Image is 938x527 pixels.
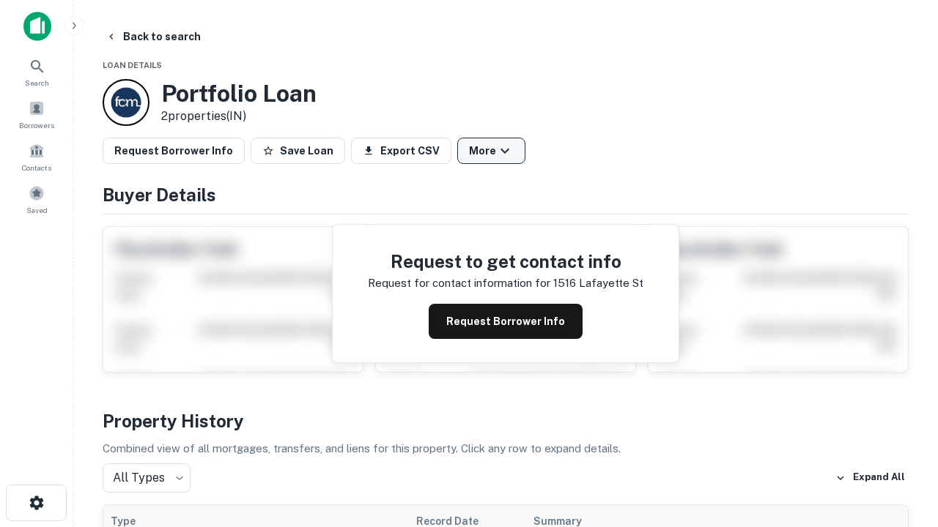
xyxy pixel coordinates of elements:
a: Borrowers [4,94,69,134]
span: Contacts [22,162,51,173]
span: Borrowers [19,119,54,131]
div: All Types [103,463,191,493]
h4: Property History [103,408,909,434]
button: Expand All [832,467,909,489]
span: Saved [26,204,48,216]
img: capitalize-icon.png [23,12,51,41]
span: Search [25,77,49,89]
h4: Buyer Details [103,182,909,208]
a: Saved [4,179,69,219]
h4: Request to get contact info [368,248,643,274]
button: More [457,138,525,164]
button: Request Borrower Info [429,304,583,339]
p: Combined view of all mortgages, transfers, and liens for this property. Click any row to expand d... [103,440,909,457]
span: Loan Details [103,61,162,70]
p: 1516 lafayette st [553,274,643,292]
p: Request for contact information for [368,274,550,292]
h3: Portfolio Loan [161,80,317,108]
a: Contacts [4,137,69,176]
p: 2 properties (IN) [161,108,317,125]
a: Search [4,52,69,91]
button: Export CSV [351,138,451,164]
button: Request Borrower Info [103,138,245,164]
button: Save Loan [251,138,345,164]
button: Back to search [100,23,207,50]
iframe: Chat Widget [865,363,938,433]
